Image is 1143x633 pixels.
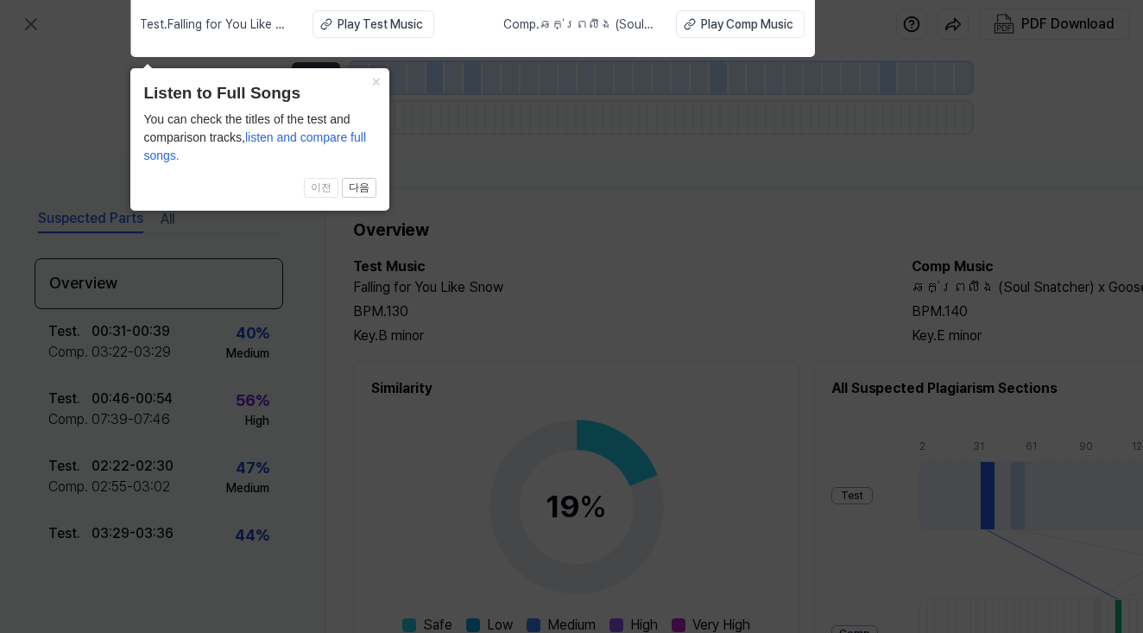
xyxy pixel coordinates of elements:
[503,16,655,34] span: Comp . ឆក់ព្រលឹង (Soul Snatcher) x Goosebumps 2023 (Extended)
[338,16,423,34] div: Play Test Music
[313,10,434,38] button: Play Test Music
[676,10,805,38] button: Play Comp Music
[701,16,793,34] div: Play Comp Music
[143,111,376,165] div: You can check the titles of the test and comparison tracks,
[143,130,366,162] span: listen and compare full songs.
[140,16,292,34] span: Test . Falling for You Like Snow
[362,68,389,92] button: Close
[342,178,376,199] button: 다음
[143,81,376,106] header: Listen to Full Songs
